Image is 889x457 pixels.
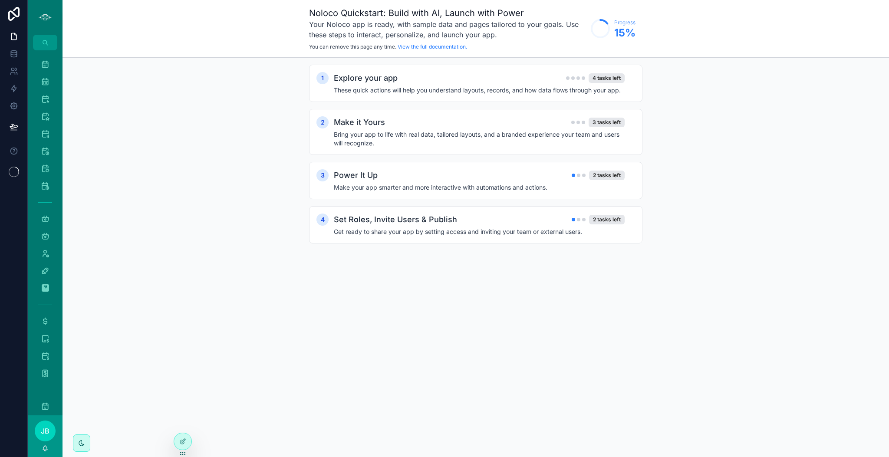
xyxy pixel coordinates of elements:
h2: Set Roles, Invite Users & Publish [334,214,457,226]
h1: Noloco Quickstart: Build with AI, Launch with Power [309,7,586,19]
div: 3 [316,169,329,181]
div: 2 tasks left [589,171,625,180]
div: 4 [316,214,329,226]
div: 3 tasks left [589,118,625,127]
div: scrollable content [63,58,889,268]
h2: Make it Yours [334,116,385,128]
h3: Your Noloco app is ready, with sample data and pages tailored to your goals. Use these steps to i... [309,19,586,40]
div: 2 tasks left [589,215,625,224]
div: 4 tasks left [589,73,625,83]
h4: These quick actions will help you understand layouts, records, and how data flows through your app. [334,86,625,95]
a: View the full documentation. [398,43,467,50]
span: 15 % [614,26,635,40]
div: scrollable content [28,50,63,415]
div: 1 [316,72,329,84]
span: Progress [614,19,635,26]
h4: Make your app smarter and more interactive with automations and actions. [334,183,625,192]
span: You can remove this page any time. [309,43,396,50]
img: App logo [38,10,52,24]
div: 2 [316,116,329,128]
h4: Get ready to share your app by setting access and inviting your team or external users. [334,227,625,236]
h4: Bring your app to life with real data, tailored layouts, and a branded experience your team and u... [334,130,625,148]
h2: Power It Up [334,169,378,181]
h2: Explore your app [334,72,398,84]
span: JB [41,426,49,436]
